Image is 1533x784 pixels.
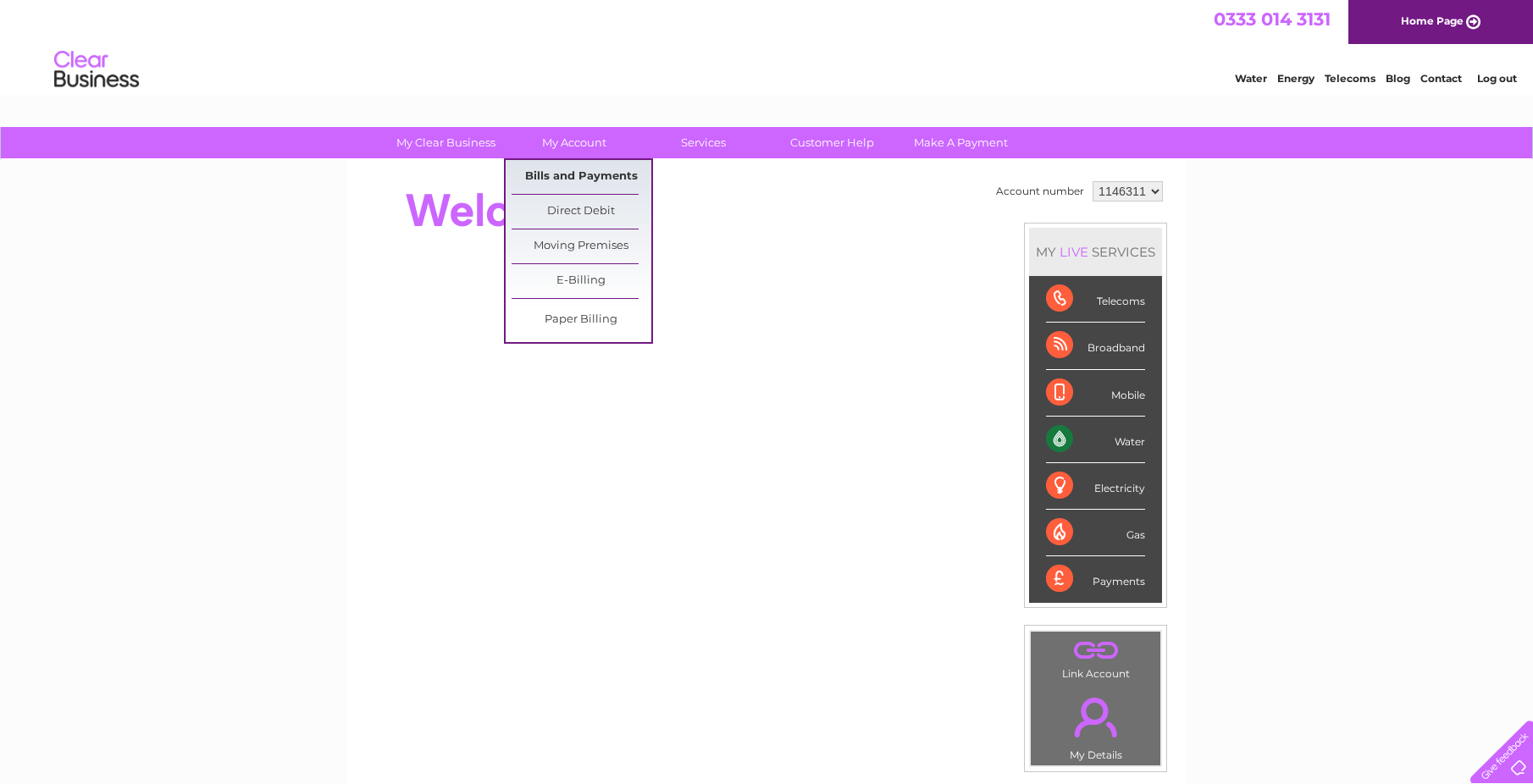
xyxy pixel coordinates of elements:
[1420,72,1462,85] a: Contact
[1386,72,1410,85] a: Blog
[1046,276,1145,323] div: Telecoms
[1046,370,1145,417] div: Mobile
[512,264,651,298] a: E-Billing
[1056,244,1092,260] div: LIVE
[1046,323,1145,369] div: Broadband
[512,195,651,229] a: Direct Debit
[891,127,1031,158] a: Make A Payment
[1046,463,1145,510] div: Electricity
[1235,72,1267,85] a: Water
[1035,636,1156,665] a: .
[512,229,651,263] a: Moving Premises
[1046,556,1145,602] div: Payments
[1035,687,1156,747] a: .
[512,303,651,337] a: Paper Billing
[634,127,773,158] a: Services
[368,9,1168,82] div: Clear Business is a trading name of Verastar Limited (registered in [GEOGRAPHIC_DATA] No. 3667643...
[1046,510,1145,556] div: Gas
[1477,72,1517,85] a: Log out
[1030,631,1161,684] td: Link Account
[762,127,902,158] a: Customer Help
[376,127,516,158] a: My Clear Business
[992,177,1088,206] td: Account number
[1030,683,1161,766] td: My Details
[505,127,645,158] a: My Account
[1277,72,1314,85] a: Energy
[53,44,140,96] img: logo.png
[1046,417,1145,463] div: Water
[1325,72,1375,85] a: Telecoms
[1029,228,1162,276] div: MY SERVICES
[1214,8,1331,30] a: 0333 014 3131
[512,160,651,194] a: Bills and Payments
